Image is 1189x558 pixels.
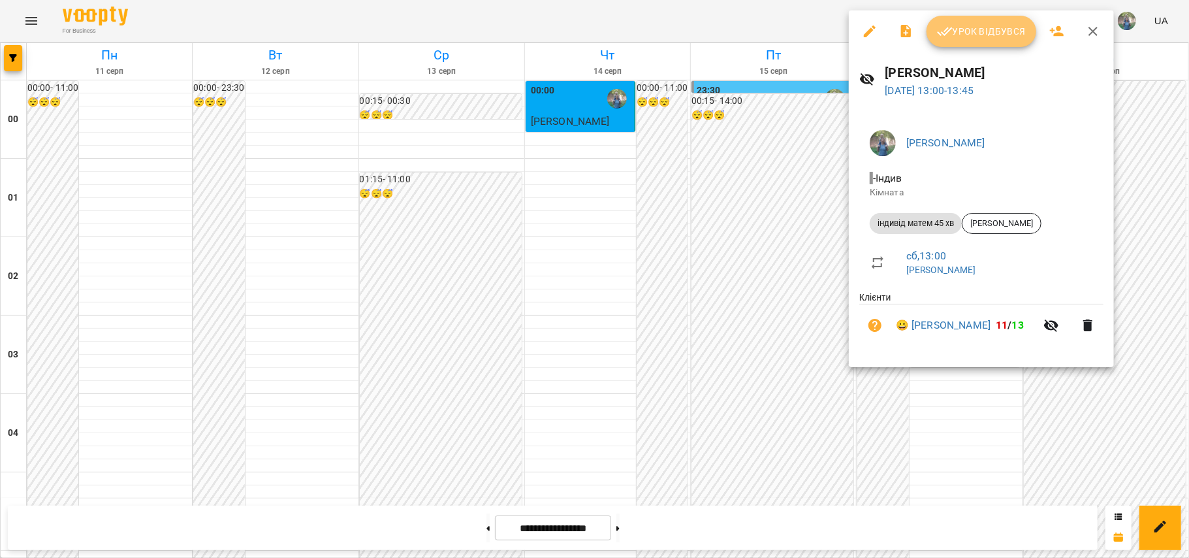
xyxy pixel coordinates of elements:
[937,24,1026,39] span: Урок відбувся
[870,130,896,156] img: de1e453bb906a7b44fa35c1e57b3518e.jpg
[885,63,1103,83] h6: [PERSON_NAME]
[859,291,1103,352] ul: Клієнти
[906,265,976,275] a: [PERSON_NAME]
[996,319,1007,331] span: 11
[906,250,946,262] a: сб , 13:00
[962,213,1041,234] div: [PERSON_NAME]
[870,218,962,229] span: індивід матем 45 хв
[870,172,905,184] span: - Індив
[996,319,1024,331] b: /
[870,186,1093,199] p: Кімната
[859,310,891,341] button: Візит ще не сплачено. Додати оплату?
[927,16,1036,47] button: Урок відбувся
[1012,319,1024,331] span: 13
[906,137,985,149] a: [PERSON_NAME]
[885,84,974,97] a: [DATE] 13:00-13:45
[962,218,1041,229] span: [PERSON_NAME]
[896,318,991,333] a: 😀 [PERSON_NAME]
